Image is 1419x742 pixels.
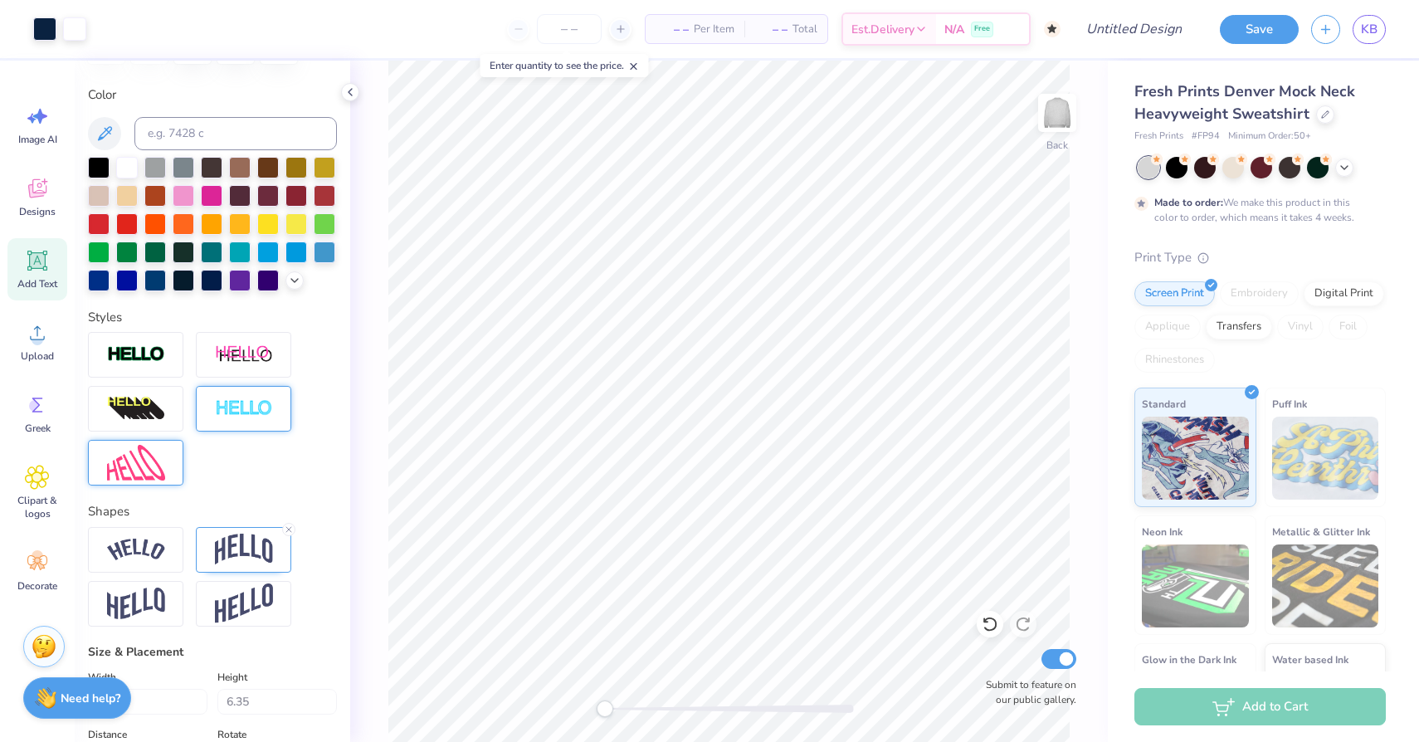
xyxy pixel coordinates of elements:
strong: Need help? [61,691,120,706]
img: Negative Space [215,399,273,418]
label: Height [217,667,247,687]
div: Enter quantity to see the price. [480,54,649,77]
div: Applique [1134,315,1201,339]
span: KB [1361,20,1378,39]
span: Standard [1142,395,1186,412]
span: – – [754,21,788,38]
img: Standard [1142,417,1249,500]
div: Transfers [1206,315,1272,339]
div: We make this product in this color to order, which means it takes 4 weeks. [1154,195,1358,225]
span: Fresh Prints [1134,129,1183,144]
span: Water based Ink [1272,651,1348,668]
span: N/A [944,21,964,38]
strong: Made to order: [1154,196,1223,209]
span: Free [974,23,990,35]
div: Foil [1329,315,1368,339]
div: Vinyl [1277,315,1324,339]
span: Greek [25,422,51,435]
a: KB [1353,15,1386,44]
div: Rhinestones [1134,348,1215,373]
span: Image AI [18,133,57,146]
img: Neon Ink [1142,544,1249,627]
input: e.g. 7428 c [134,117,337,150]
span: – – [656,21,689,38]
img: Back [1041,96,1074,129]
div: Embroidery [1220,281,1299,306]
span: Neon Ink [1142,523,1182,540]
span: Minimum Order: 50 + [1228,129,1311,144]
img: 3D Illusion [107,396,165,422]
span: Add Text [17,277,57,290]
label: Color [88,85,337,105]
img: Free Distort [107,445,165,481]
span: Metallic & Glitter Ink [1272,523,1370,540]
img: Rise [215,583,273,624]
div: Screen Print [1134,281,1215,306]
button: Save [1220,15,1299,44]
div: Back [1046,138,1068,153]
input: Untitled Design [1073,12,1195,46]
span: Designs [19,205,56,218]
span: Glow in the Dark Ink [1142,651,1236,668]
div: Size & Placement [88,643,337,661]
div: Accessibility label [597,701,613,717]
span: Clipart & logos [10,494,65,520]
label: Styles [88,308,122,327]
img: Arc [107,539,165,561]
img: Metallic & Glitter Ink [1272,544,1379,627]
img: Arch [215,534,273,565]
span: Est. Delivery [851,21,914,38]
img: Flag [107,588,165,620]
div: Print Type [1134,248,1386,267]
span: Upload [21,349,54,363]
input: – – [537,14,602,44]
img: Puff Ink [1272,417,1379,500]
img: Shadow [215,344,273,365]
label: Submit to feature on our public gallery. [977,677,1076,707]
span: # FP94 [1192,129,1220,144]
div: Digital Print [1304,281,1384,306]
img: Stroke [107,345,165,364]
label: Width [88,667,116,687]
span: Puff Ink [1272,395,1307,412]
label: Shapes [88,502,129,521]
span: Decorate [17,579,57,593]
span: Fresh Prints Denver Mock Neck Heavyweight Sweatshirt [1134,81,1355,124]
span: Per Item [694,21,734,38]
span: Total [792,21,817,38]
